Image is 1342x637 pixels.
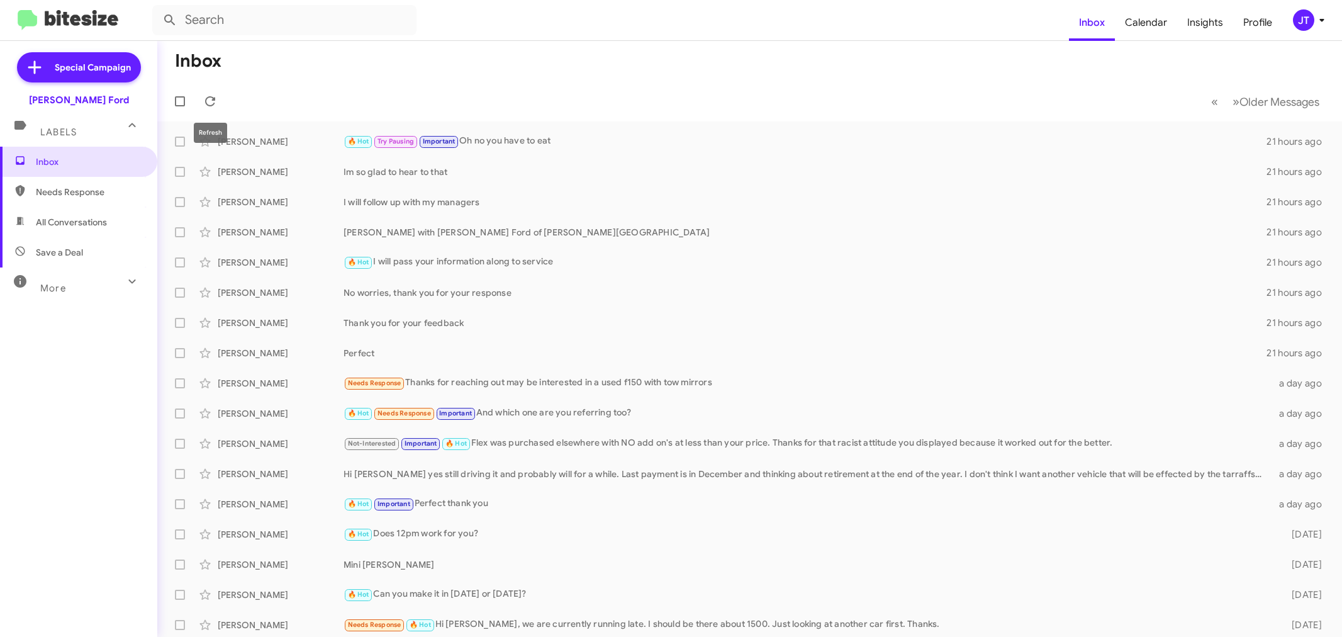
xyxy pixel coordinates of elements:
[344,497,1270,511] div: Perfect thank you
[218,528,344,541] div: [PERSON_NAME]
[218,437,344,450] div: [PERSON_NAME]
[405,439,437,448] span: Important
[344,226,1267,239] div: [PERSON_NAME] with [PERSON_NAME] Ford of [PERSON_NAME][GEOGRAPHIC_DATA]
[1267,347,1332,359] div: 21 hours ago
[1267,166,1332,178] div: 21 hours ago
[1115,4,1177,41] a: Calendar
[218,226,344,239] div: [PERSON_NAME]
[445,439,467,448] span: 🔥 Hot
[1270,558,1332,571] div: [DATE]
[348,500,369,508] span: 🔥 Hot
[344,558,1270,571] div: Mini [PERSON_NAME]
[344,587,1270,602] div: Can you make it in [DATE] or [DATE]?
[344,196,1267,208] div: I will follow up with my managers
[40,127,77,138] span: Labels
[348,439,396,448] span: Not-Interested
[152,5,417,35] input: Search
[1233,94,1239,110] span: »
[348,379,401,387] span: Needs Response
[218,317,344,329] div: [PERSON_NAME]
[55,61,131,74] span: Special Campaign
[348,258,369,266] span: 🔥 Hot
[218,589,344,601] div: [PERSON_NAME]
[1270,468,1332,480] div: a day ago
[17,52,141,82] a: Special Campaign
[1270,589,1332,601] div: [DATE]
[344,347,1267,359] div: Perfect
[344,436,1270,451] div: Flex was purchased elsewhere with NO add on's at less than your price. Thanks for that racist att...
[218,407,344,420] div: [PERSON_NAME]
[1270,498,1332,510] div: a day ago
[344,406,1270,420] div: And which one are you referring too?
[218,347,344,359] div: [PERSON_NAME]
[377,137,414,145] span: Try Pausing
[1293,9,1314,31] div: JT
[344,317,1267,329] div: Thank you for your feedback
[218,558,344,571] div: [PERSON_NAME]
[344,255,1267,269] div: I will pass your information along to service
[1270,437,1332,450] div: a day ago
[36,246,83,259] span: Save a Deal
[344,286,1267,299] div: No worries, thank you for your response
[194,123,227,143] div: Refresh
[218,256,344,269] div: [PERSON_NAME]
[218,377,344,390] div: [PERSON_NAME]
[1069,4,1115,41] a: Inbox
[1233,4,1282,41] a: Profile
[36,186,143,198] span: Needs Response
[1211,94,1218,110] span: «
[344,134,1267,149] div: Oh no you have to eat
[218,286,344,299] div: [PERSON_NAME]
[377,500,410,508] span: Important
[36,216,107,228] span: All Conversations
[1177,4,1233,41] a: Insights
[1267,317,1332,329] div: 21 hours ago
[1267,286,1332,299] div: 21 hours ago
[348,590,369,599] span: 🔥 Hot
[1267,226,1332,239] div: 21 hours ago
[218,196,344,208] div: [PERSON_NAME]
[348,621,401,629] span: Needs Response
[29,94,129,106] div: [PERSON_NAME] Ford
[348,137,369,145] span: 🔥 Hot
[348,530,369,538] span: 🔥 Hot
[40,283,66,294] span: More
[1282,9,1328,31] button: JT
[344,376,1270,390] div: Thanks for reaching out may be interested in a used f150 with tow mirrors
[423,137,456,145] span: Important
[1267,256,1332,269] div: 21 hours ago
[1270,619,1332,631] div: [DATE]
[36,155,143,168] span: Inbox
[344,527,1270,541] div: Does 12pm work for you?
[348,409,369,417] span: 🔥 Hot
[344,468,1270,480] div: Hi [PERSON_NAME] yes still driving it and probably will for a while. Last payment is in December ...
[1270,528,1332,541] div: [DATE]
[218,619,344,631] div: [PERSON_NAME]
[1270,377,1332,390] div: a day ago
[377,409,431,417] span: Needs Response
[344,617,1270,632] div: Hi [PERSON_NAME], we are currently running late. I should be there about 1500. Just looking at an...
[1204,89,1226,115] button: Previous
[1239,95,1319,109] span: Older Messages
[1270,407,1332,420] div: a day ago
[218,498,344,510] div: [PERSON_NAME]
[1267,196,1332,208] div: 21 hours ago
[218,135,344,148] div: [PERSON_NAME]
[344,166,1267,178] div: Im so glad to hear to that
[410,621,431,629] span: 🔥 Hot
[175,51,221,71] h1: Inbox
[1225,89,1327,115] button: Next
[1204,89,1327,115] nav: Page navigation example
[218,468,344,480] div: [PERSON_NAME]
[1267,135,1332,148] div: 21 hours ago
[439,409,472,417] span: Important
[218,166,344,178] div: [PERSON_NAME]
